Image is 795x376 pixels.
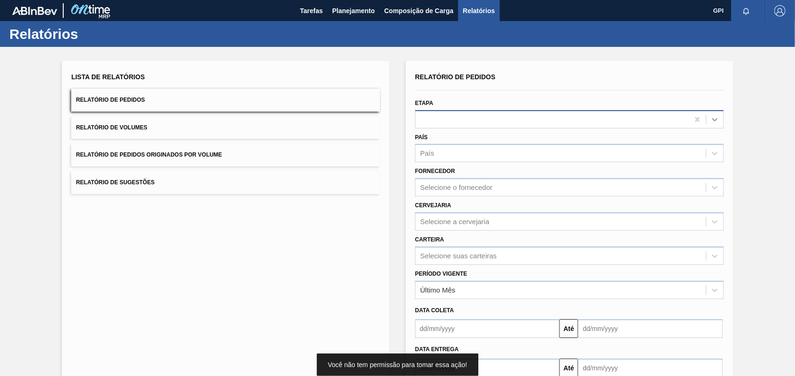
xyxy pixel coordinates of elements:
[71,89,380,112] button: Relatório de Pedidos
[420,218,490,226] div: Selecione a cervejaria
[463,5,495,16] span: Relatórios
[71,171,380,194] button: Relatório de Sugestões
[774,5,786,16] img: Logout
[76,97,145,103] span: Relatório de Pedidos
[415,307,454,314] span: Data coleta
[71,143,380,166] button: Relatório de Pedidos Originados por Volume
[415,236,444,243] label: Carteira
[415,346,459,353] span: Data entrega
[12,7,57,15] img: TNhmsLtSVTkK8tSr43FrP2fwEKptu5GPRR3wAAAABJRU5ErkJggg==
[415,271,467,277] label: Período Vigente
[420,286,455,294] div: Último Mês
[420,150,434,158] div: País
[9,29,176,39] h1: Relatórios
[415,134,428,141] label: País
[415,100,433,106] label: Etapa
[71,116,380,139] button: Relatório de Volumes
[420,252,497,260] div: Selecione suas carteiras
[731,4,761,17] button: Notificações
[76,179,155,186] span: Relatório de Sugestões
[76,124,147,131] span: Relatório de Volumes
[76,151,222,158] span: Relatório de Pedidos Originados por Volume
[415,73,496,81] span: Relatório de Pedidos
[328,361,467,368] span: Você não tem permissão para tomar essa ação!
[415,168,455,174] label: Fornecedor
[420,184,492,192] div: Selecione o fornecedor
[384,5,453,16] span: Composição de Carga
[415,319,559,338] input: dd/mm/yyyy
[71,73,145,81] span: Lista de Relatórios
[415,202,451,209] label: Cervejaria
[332,5,375,16] span: Planejamento
[578,319,722,338] input: dd/mm/yyyy
[300,5,323,16] span: Tarefas
[559,319,578,338] button: Até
